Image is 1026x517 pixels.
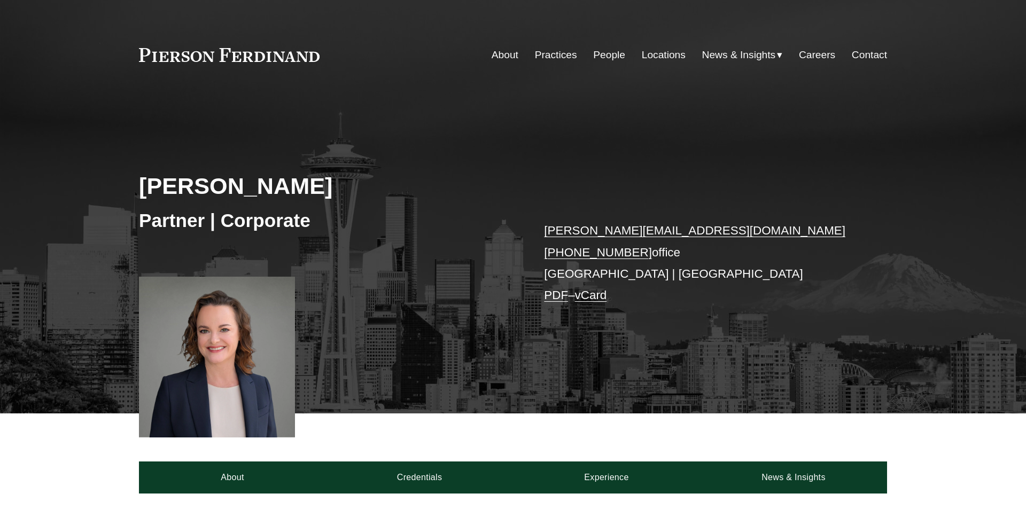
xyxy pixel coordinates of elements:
[593,45,625,65] a: People
[139,172,513,200] h2: [PERSON_NAME]
[139,461,326,493] a: About
[642,45,686,65] a: Locations
[535,45,577,65] a: Practices
[799,45,835,65] a: Careers
[544,246,652,259] a: [PHONE_NUMBER]
[852,45,887,65] a: Contact
[544,288,568,302] a: PDF
[702,45,783,65] a: folder dropdown
[513,461,700,493] a: Experience
[702,46,776,65] span: News & Insights
[544,220,856,306] p: office [GEOGRAPHIC_DATA] | [GEOGRAPHIC_DATA] –
[544,224,845,237] a: [PERSON_NAME][EMAIL_ADDRESS][DOMAIN_NAME]
[700,461,887,493] a: News & Insights
[326,461,513,493] a: Credentials
[575,288,607,302] a: vCard
[492,45,518,65] a: About
[139,209,513,232] h3: Partner | Corporate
